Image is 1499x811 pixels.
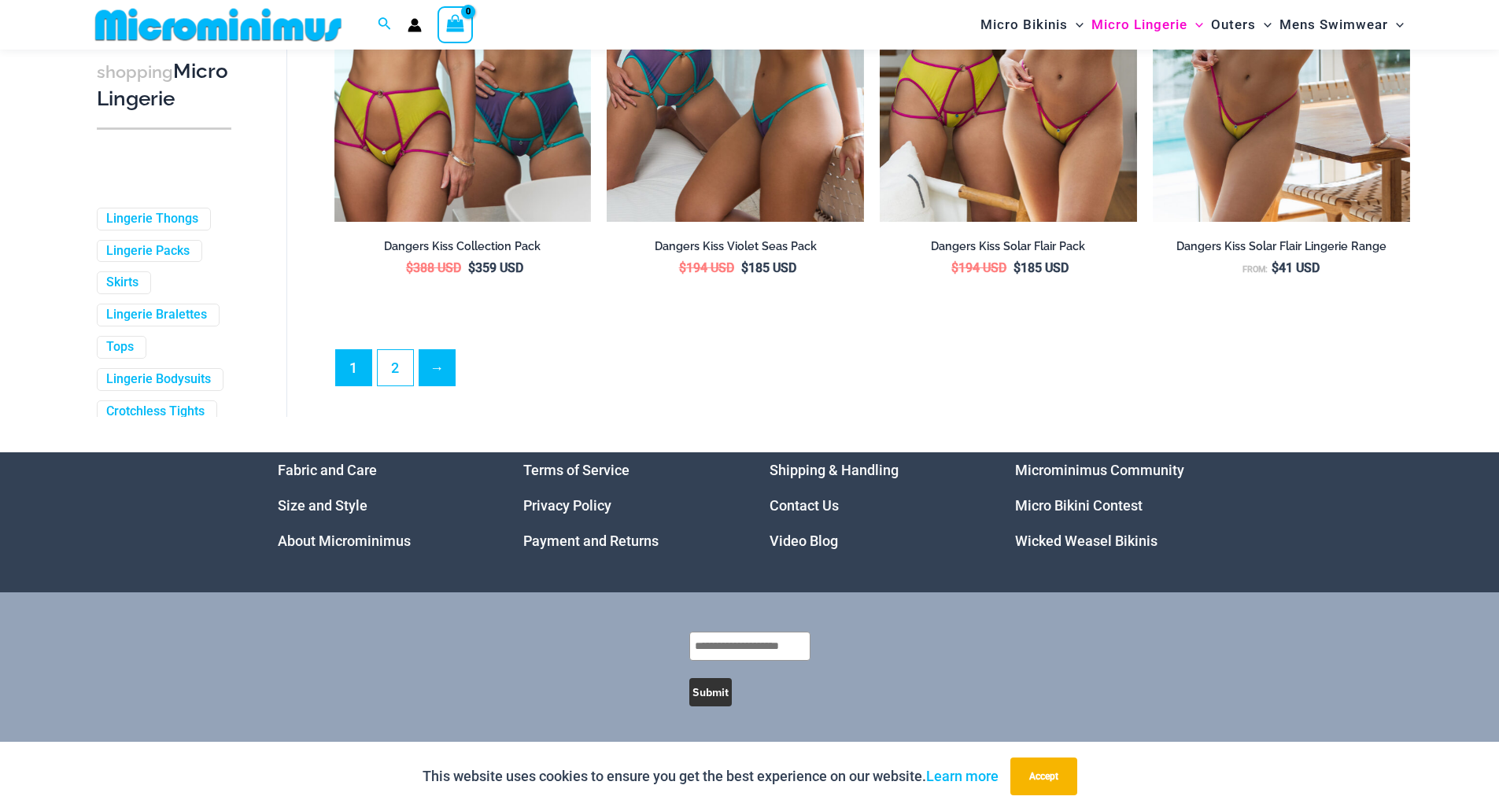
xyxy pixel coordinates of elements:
a: Contact Us [770,497,839,514]
a: Micro LingerieMenu ToggleMenu Toggle [1087,5,1207,45]
span: Page 1 [336,350,371,385]
a: Page 2 [378,350,413,385]
span: Mens Swimwear [1279,5,1388,45]
span: $ [741,260,748,275]
bdi: 194 USD [951,260,1006,275]
img: MM SHOP LOGO FLAT [89,7,348,42]
nav: Menu [278,452,485,558]
a: View Shopping Cart, empty [438,6,474,42]
a: Wicked Weasel Bikinis [1015,533,1157,549]
span: Menu Toggle [1068,5,1084,45]
span: Outers [1211,5,1256,45]
a: Shipping & Handling [770,462,899,478]
a: Privacy Policy [523,497,611,514]
nav: Menu [523,452,730,558]
a: Dangers Kiss Violet Seas Pack [607,239,864,260]
button: Submit [689,678,732,706]
span: From: [1242,264,1268,275]
a: Payment and Returns [523,533,659,549]
a: Video Blog [770,533,838,549]
a: Lingerie Bodysuits [106,371,211,388]
h2: Dangers Kiss Solar Flair Lingerie Range [1153,239,1410,254]
h2: Dangers Kiss Solar Flair Pack [880,239,1137,254]
span: $ [468,260,475,275]
aside: Footer Widget 2 [523,452,730,558]
a: Micro BikinisMenu ToggleMenu Toggle [977,5,1087,45]
span: Micro Bikinis [980,5,1068,45]
span: shopping [97,62,173,82]
a: Dangers Kiss Collection Pack [334,239,592,260]
p: This website uses cookies to ensure you get the best experience on our website. [423,765,999,788]
bdi: 194 USD [679,260,734,275]
span: Micro Lingerie [1091,5,1187,45]
span: $ [406,260,413,275]
h3: Micro Lingerie [97,58,231,112]
span: $ [951,260,958,275]
a: Dangers Kiss Solar Flair Lingerie Range [1153,239,1410,260]
nav: Product Pagination [334,349,1410,395]
a: Account icon link [408,18,422,32]
a: About Microminimus [278,533,411,549]
bdi: 41 USD [1272,260,1320,275]
nav: Site Navigation [974,2,1411,47]
span: Menu Toggle [1187,5,1203,45]
bdi: 185 USD [741,260,796,275]
a: Search icon link [378,15,392,35]
a: Lingerie Packs [106,243,190,260]
a: OutersMenu ToggleMenu Toggle [1207,5,1276,45]
a: Fabric and Care [278,462,377,478]
button: Accept [1010,758,1077,795]
bdi: 185 USD [1013,260,1069,275]
a: Dangers Kiss Solar Flair Pack [880,239,1137,260]
a: Skirts [106,275,138,291]
a: Microminimus Community [1015,462,1184,478]
aside: Footer Widget 4 [1015,452,1222,558]
span: $ [679,260,686,275]
span: $ [1272,260,1279,275]
nav: Menu [1015,452,1222,558]
h2: Dangers Kiss Collection Pack [334,239,592,254]
h2: Dangers Kiss Violet Seas Pack [607,239,864,254]
span: $ [1013,260,1021,275]
a: Micro Bikini Contest [1015,497,1143,514]
a: → [419,350,455,385]
nav: Menu [770,452,977,558]
aside: Footer Widget 3 [770,452,977,558]
span: Menu Toggle [1388,5,1404,45]
a: Tops [106,339,134,356]
a: Size and Style [278,497,367,514]
a: Lingerie Thongs [106,211,198,227]
a: Lingerie Bralettes [106,307,207,323]
a: Learn more [926,768,999,784]
bdi: 359 USD [468,260,523,275]
aside: Footer Widget 1 [278,452,485,558]
bdi: 388 USD [406,260,461,275]
a: Mens SwimwearMenu ToggleMenu Toggle [1276,5,1408,45]
a: Terms of Service [523,462,630,478]
span: Menu Toggle [1256,5,1272,45]
a: Crotchless Tights [106,404,205,420]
